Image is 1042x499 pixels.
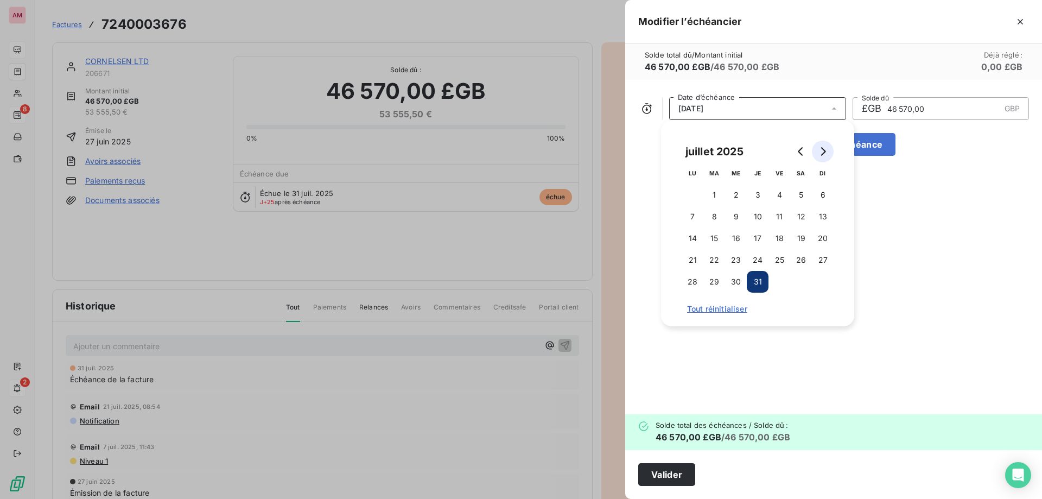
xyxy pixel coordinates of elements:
[682,206,703,228] button: 7
[768,162,790,184] th: vendredi
[747,206,768,228] button: 10
[638,14,741,29] h5: Modifier l’échéancier
[682,228,703,249] button: 14
[656,421,790,429] span: Solde total des échéances / Solde dû :
[703,228,725,249] button: 15
[812,141,834,162] button: Go to next month
[725,184,747,206] button: 2
[703,206,725,228] button: 8
[768,184,790,206] button: 4
[747,249,768,271] button: 24
[747,228,768,249] button: 17
[725,249,747,271] button: 23
[812,249,834,271] button: 27
[812,184,834,206] button: 6
[645,60,779,73] h6: / 46 570,00 £GB
[725,162,747,184] th: mercredi
[790,206,812,228] button: 12
[678,104,703,113] span: [DATE]
[656,432,721,443] span: 46 570,00 £GB
[747,184,768,206] button: 3
[682,271,703,293] button: 28
[981,60,1022,73] h6: 0,00 £GB
[812,206,834,228] button: 13
[703,249,725,271] button: 22
[747,271,768,293] button: 31
[638,463,695,486] button: Valider
[812,162,834,184] th: dimanche
[790,162,812,184] th: samedi
[656,431,790,444] h6: / 46 570,00 £GB
[703,184,725,206] button: 1
[682,143,747,160] div: juillet 2025
[747,162,768,184] th: jeudi
[768,206,790,228] button: 11
[790,228,812,249] button: 19
[703,271,725,293] button: 29
[725,228,747,249] button: 16
[703,162,725,184] th: mardi
[768,228,790,249] button: 18
[725,271,747,293] button: 30
[645,61,710,72] span: 46 570,00 £GB
[1005,462,1031,488] div: Open Intercom Messenger
[790,141,812,162] button: Go to previous month
[812,228,834,249] button: 20
[682,249,703,271] button: 21
[984,50,1022,59] span: Déjà réglé :
[790,184,812,206] button: 5
[768,249,790,271] button: 25
[645,50,779,59] span: Solde total dû / Montant initial
[682,162,703,184] th: lundi
[790,249,812,271] button: 26
[687,305,828,313] span: Tout réinitialiser
[725,206,747,228] button: 9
